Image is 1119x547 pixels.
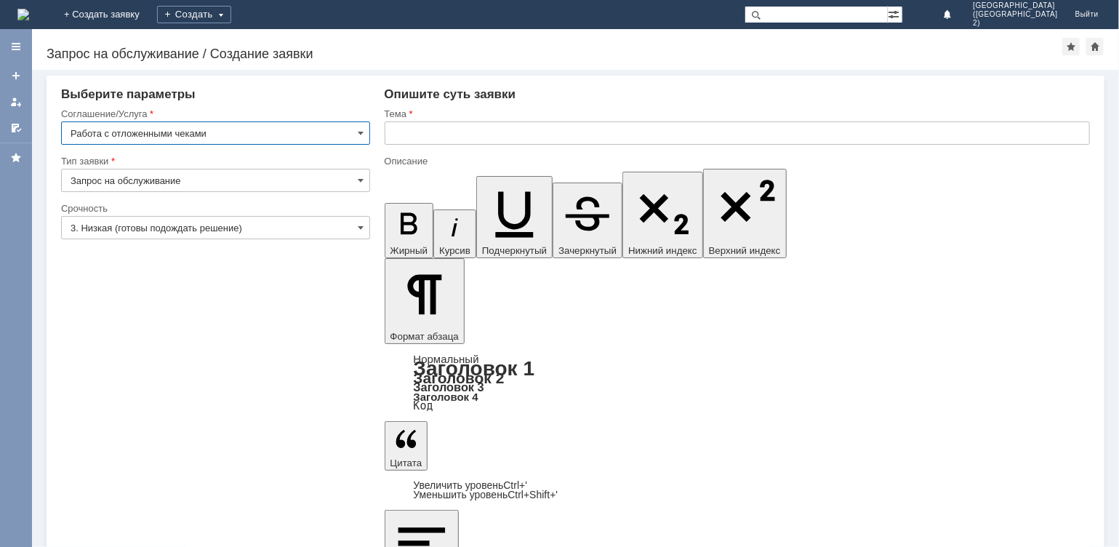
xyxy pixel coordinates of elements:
[390,245,428,256] span: Жирный
[558,245,617,256] span: Зачеркнутый
[385,481,1091,500] div: Цитата
[414,391,478,403] a: Заголовок 4
[553,183,622,258] button: Зачеркнутый
[385,203,434,258] button: Жирный
[508,489,558,500] span: Ctrl+Shift+'
[973,10,1057,19] span: ([GEOGRAPHIC_DATA]
[61,204,367,213] div: Срочность
[4,64,28,87] a: Создать заявку
[622,172,703,258] button: Нижний индекс
[414,489,558,500] a: Decrease
[17,9,29,20] img: logo
[390,331,459,342] span: Формат абзаца
[385,354,1091,411] div: Формат абзаца
[973,1,1057,10] span: [GEOGRAPHIC_DATA]
[17,9,29,20] a: Перейти на домашнюю страницу
[4,116,28,140] a: Мои согласования
[61,156,367,166] div: Тип заявки
[390,458,422,468] span: Цитата
[61,109,367,119] div: Соглашение/Услуга
[888,7,902,20] span: Расширенный поиск
[703,169,787,258] button: Верхний индекс
[61,87,196,101] span: Выберите параметры
[973,19,1057,28] span: 2)
[439,245,470,256] span: Курсив
[1062,38,1080,55] div: Добавить в избранное
[414,370,505,386] a: Заголовок 2
[433,209,476,258] button: Курсив
[385,421,428,471] button: Цитата
[709,245,781,256] span: Верхний индекс
[1086,38,1104,55] div: Сделать домашней страницей
[414,357,535,380] a: Заголовок 1
[414,380,484,394] a: Заголовок 3
[414,353,479,365] a: Нормальный
[47,47,1062,61] div: Запрос на обслуживание / Создание заявки
[414,479,528,491] a: Increase
[503,479,527,491] span: Ctrl+'
[4,90,28,113] a: Мои заявки
[385,87,516,101] span: Опишите суть заявки
[385,109,1088,119] div: Тема
[476,176,553,258] button: Подчеркнутый
[385,156,1088,166] div: Описание
[628,245,697,256] span: Нижний индекс
[157,6,231,23] div: Создать
[482,245,547,256] span: Подчеркнутый
[414,399,433,412] a: Код
[385,258,465,344] button: Формат абзаца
